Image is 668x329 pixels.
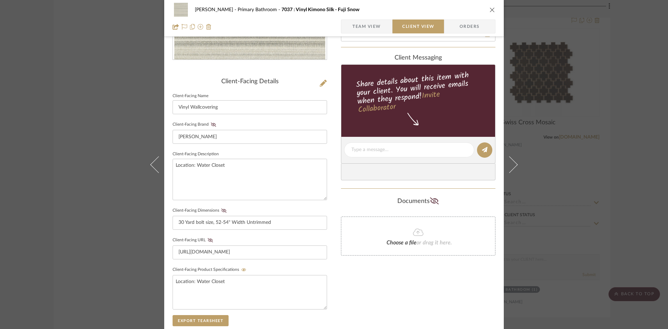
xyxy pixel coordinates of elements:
[173,152,219,156] label: Client-Facing Description
[173,100,327,114] input: Enter Client-Facing Item Name
[173,78,327,86] div: Client-Facing Details
[387,240,416,245] span: Choose a file
[219,208,229,213] button: Client-Facing Dimensions
[489,7,495,13] button: close
[206,24,212,30] img: Remove from project
[341,196,495,207] div: Documents
[173,245,327,259] input: Enter item URL
[416,240,452,245] span: or drag it here.
[341,54,495,62] div: client Messaging
[402,19,434,33] span: Client View
[340,69,496,116] div: Share details about this item with your client. You will receive emails when they respond!
[238,7,281,12] span: Primary Bathroom
[209,122,218,127] button: Client-Facing Brand
[352,19,381,33] span: Team View
[173,238,215,243] label: Client-Facing URL
[173,216,327,230] input: Enter item dimensions
[173,267,248,272] label: Client-Facing Product Specifications
[281,7,359,12] span: 7037 : Vinyl Kimono Silk - Fuji Snow
[452,19,487,33] span: Orders
[173,130,327,144] input: Enter Client-Facing Brand
[173,3,189,17] img: 056e6d5c-b188-4738-bc26-7b1d1ecf6f07_48x40.jpg
[173,122,218,127] label: Client-Facing Brand
[173,208,229,213] label: Client-Facing Dimensions
[206,238,215,243] button: Client-Facing URL
[195,7,238,12] span: [PERSON_NAME]
[173,94,208,98] label: Client-Facing Name
[173,315,229,326] button: Export Tearsheet
[239,267,248,272] button: Client-Facing Product Specifications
